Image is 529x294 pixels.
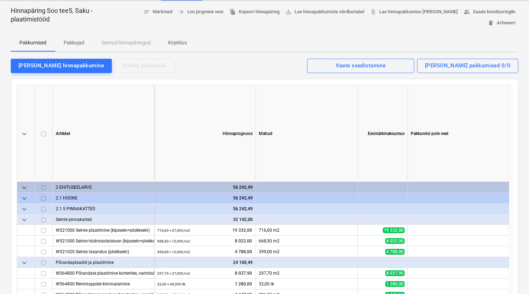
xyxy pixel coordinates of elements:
[488,19,515,27] span: Arhiveeri
[227,6,282,18] button: Kopeeri hinnapäring
[229,8,280,16] span: Kopeeri hinnapäring
[20,194,29,202] span: keyboard_arrow_down
[367,6,461,18] a: Lae hinnapakkumise [PERSON_NAME]
[358,85,408,182] div: Eesmärkmaksumus
[53,85,154,182] div: Artikkel
[256,246,358,257] div: 399,00 m2
[56,257,151,268] div: Põrandaplaadid ja plaatimine
[461,6,518,18] button: Saada kinnitusringile
[157,282,186,286] small: 32,00 × 40,00€ / tk
[20,183,29,192] span: keyboard_arrow_down
[256,225,358,236] div: 716,00 m2
[256,268,358,279] div: 297,70 m2
[20,129,29,138] span: keyboard_arrow_down
[56,236,151,246] div: W521000 Seinte hüdroisolatsioon (kipssein+plokksein)
[370,9,376,15] span: attach_file
[256,85,358,182] div: Mahud
[64,39,84,47] p: Pakkujad
[157,182,253,193] div: 56 242,49
[493,260,529,294] iframe: Chat Widget
[157,250,190,254] small: 399,00 × 12,00€ / m2
[56,268,151,278] div: W564800 Põrandate plaatimine korterites, vannituba + esik + WC sokkel
[157,257,253,268] div: 24 100,49
[464,8,515,16] span: Saada kinnitusringile
[385,281,405,287] span: 1 280,00
[157,203,253,214] div: 56 242,49
[385,238,405,244] span: 8 022,00
[11,59,112,73] button: [PERSON_NAME] hinnapakkumine
[143,8,172,16] span: Märkmed
[336,61,386,70] div: Vaate seadistamine
[485,18,518,29] button: Arhiveeri
[493,260,529,294] div: Vestlusvidin
[20,204,29,213] span: keyboard_arrow_down
[234,249,253,255] span: 4 788,00
[285,9,292,15] span: save_alt
[56,214,151,225] div: Seinte pinnakatted
[175,6,227,18] button: Loo järgmine voor
[408,85,509,182] div: Pakkumisi pole veel
[11,6,127,24] p: Hinnapäring Soo tee5, Saku - plaatimistööd
[282,6,367,18] a: Lae hinnapakkumiste võrdlustabel
[157,239,190,243] small: 668,50 × 12,00€ / m2
[425,61,510,70] div: [PERSON_NAME] pakkumised 0/0
[464,9,470,15] span: people_alt
[19,39,46,47] p: Pakkumised
[56,182,151,192] div: 2 EHITUSEELARVE
[370,8,458,16] span: Lae hinnapakkumise [PERSON_NAME]
[157,271,190,275] small: 297,70 × 27,00€ / m2
[256,279,358,289] div: 32,00 tk
[20,215,29,224] span: keyboard_arrow_down
[417,59,518,73] button: [PERSON_NAME] pakkumised 0/0
[19,61,104,70] div: [PERSON_NAME] hinnapakkumine
[168,39,187,47] p: Kirjeldus
[56,279,151,289] div: W564800 Renntrappide kinnivalamine
[157,193,253,203] div: 56 242,49
[56,203,151,214] div: 2.1.5 PINNAKATTED
[56,193,151,203] div: 2.1 HOONE
[234,281,253,287] span: 1 280,00
[234,270,253,276] span: 8 037,90
[56,225,151,235] div: W521000 Seinte plaatimine (kipssein+plokksein)
[140,6,175,18] button: Märkmed
[157,228,190,232] small: 716,00 × 27,00€ / m2
[385,270,405,276] span: 8 037,90
[178,8,224,16] span: Loo järgmine voor
[234,238,253,244] span: 8 022,00
[285,8,364,16] span: Lae hinnapakkumiste võrdlustabel
[232,227,253,233] span: 19 332,00
[154,85,256,182] div: Hinnaprognoos
[157,214,253,225] div: 32 142,00
[229,9,236,15] span: file_copy
[385,249,405,255] span: 4 788,00
[20,258,29,267] span: keyboard_arrow_down
[256,236,358,246] div: 668,50 m2
[488,20,494,26] span: delete
[383,227,405,233] span: 19 332,00
[56,246,151,257] div: W521020 Seinte tasandus (plokksein)
[143,9,150,15] span: notes
[307,59,414,73] button: Vaate seadistamine
[178,9,184,15] span: arrow_forward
